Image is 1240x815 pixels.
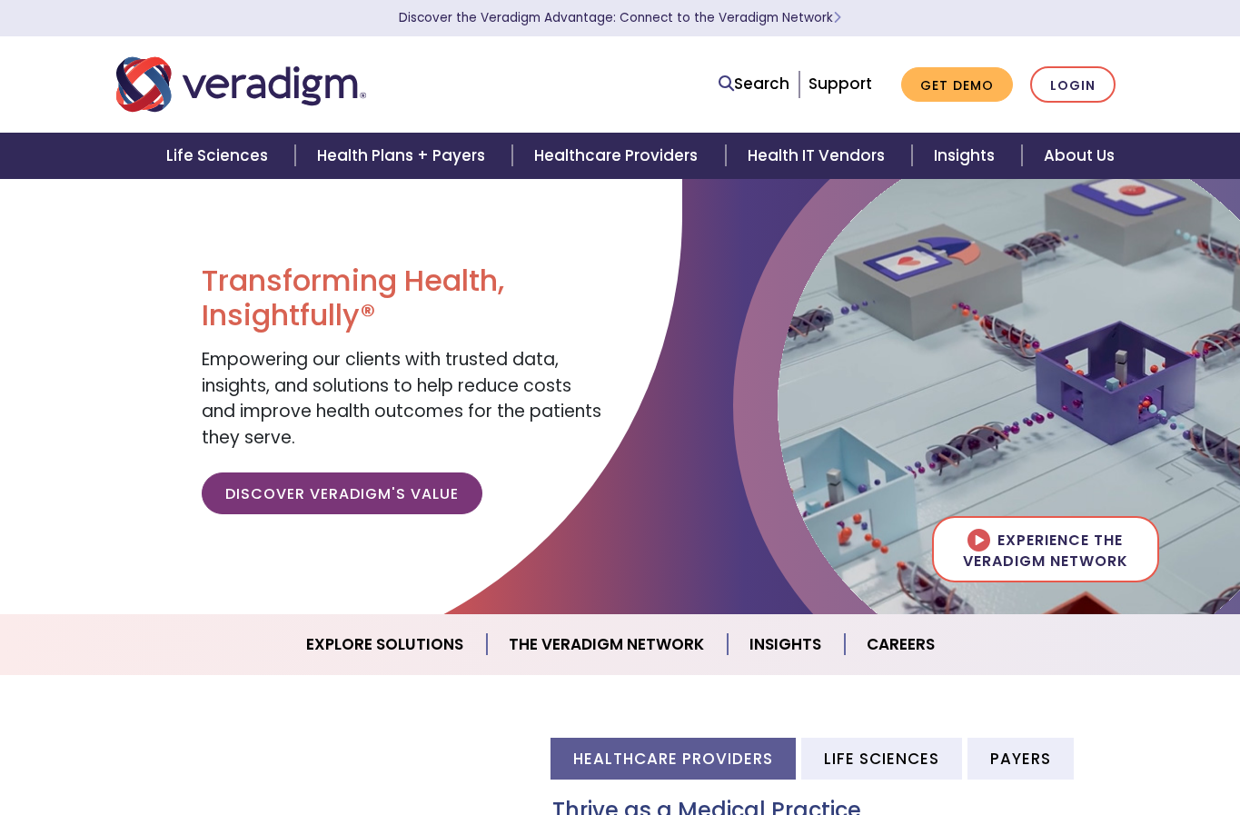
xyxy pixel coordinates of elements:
[728,621,845,668] a: Insights
[295,133,512,179] a: Health Plans + Payers
[202,263,606,333] h1: Transforming Health, Insightfully®
[833,9,841,26] span: Learn More
[202,347,601,450] span: Empowering our clients with trusted data, insights, and solutions to help reduce costs and improv...
[901,67,1013,103] a: Get Demo
[487,621,728,668] a: The Veradigm Network
[845,621,957,668] a: Careers
[719,72,789,96] a: Search
[1022,133,1136,179] a: About Us
[808,73,872,94] a: Support
[284,621,487,668] a: Explore Solutions
[1030,66,1116,104] a: Login
[144,133,295,179] a: Life Sciences
[726,133,912,179] a: Health IT Vendors
[399,9,841,26] a: Discover the Veradigm Advantage: Connect to the Veradigm NetworkLearn More
[551,738,796,779] li: Healthcare Providers
[801,738,962,779] li: Life Sciences
[912,133,1022,179] a: Insights
[116,55,366,114] img: Veradigm logo
[967,738,1074,779] li: Payers
[202,472,482,514] a: Discover Veradigm's Value
[512,133,725,179] a: Healthcare Providers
